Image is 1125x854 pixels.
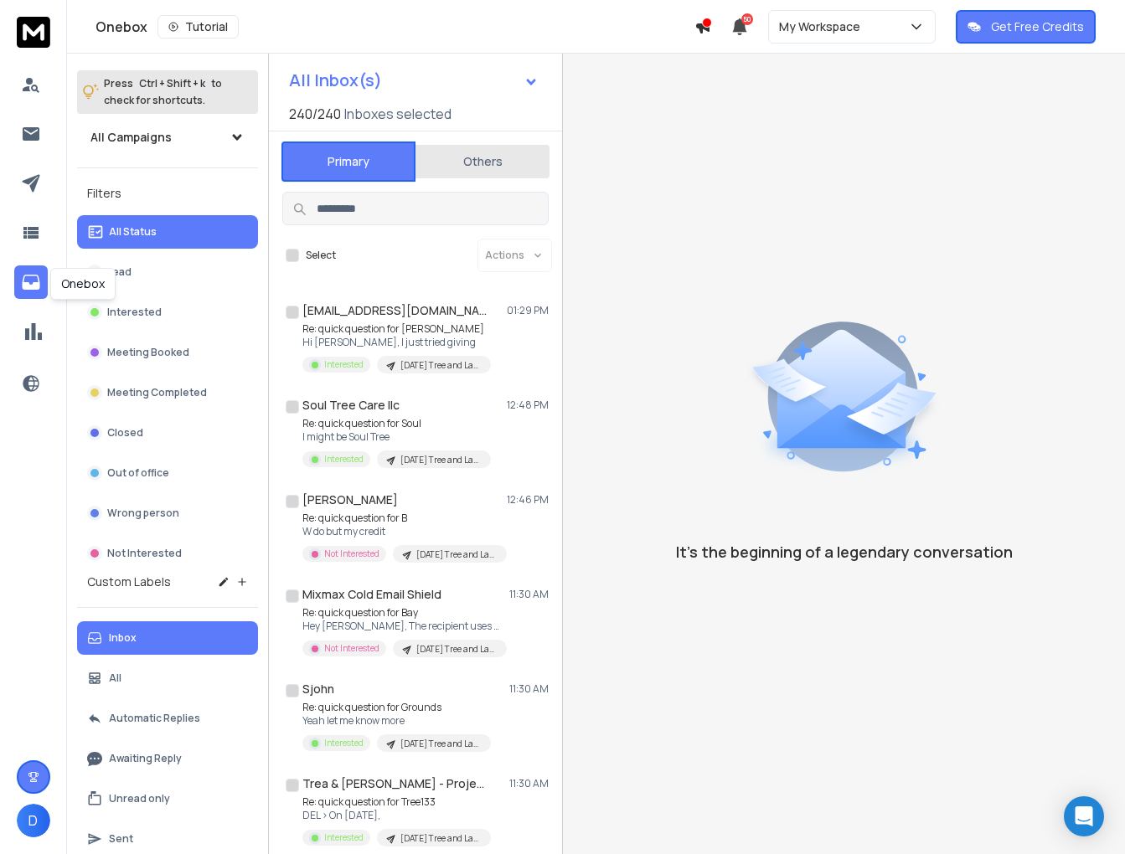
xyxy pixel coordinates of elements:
button: All [77,661,258,695]
p: Awaiting Reply [109,752,182,765]
p: My Workspace [779,18,867,35]
p: Hi [PERSON_NAME], I just tried giving [302,336,491,349]
p: 11:30 AM [509,682,549,696]
p: Interested [107,306,162,319]
p: Re: quick question for [PERSON_NAME] [302,322,491,336]
p: Re: quick question for Grounds [302,701,491,714]
h1: [EMAIL_ADDRESS][DOMAIN_NAME] [302,302,487,319]
p: Re: quick question for Tree133 [302,795,491,809]
p: [DATE] Tree and Landscaping [400,454,481,466]
p: Interested [324,358,364,371]
p: Closed [107,426,143,440]
p: 12:48 PM [507,399,549,412]
label: Select [306,249,336,262]
button: All Status [77,215,258,249]
p: Interested [324,453,364,466]
div: Onebox [50,268,116,300]
p: Re: quick question for B [302,512,503,525]
button: All Inbox(s) [276,64,552,97]
p: W do but my credit [302,525,503,538]
span: 240 / 240 [289,104,341,124]
p: [DATE] Tree and Landscaping [416,548,497,561]
p: DEL > On [DATE], [302,809,491,822]
span: Ctrl + Shift + k [137,74,208,93]
p: Sent [109,832,133,846]
h1: Soul Tree Care llc [302,397,400,414]
p: Not Interested [324,548,379,560]
h1: All Inbox(s) [289,72,382,89]
p: Not Interested [324,642,379,655]
button: Primary [281,141,415,182]
p: Hey [PERSON_NAME], The recipient uses Mixmax [302,620,503,633]
span: 50 [741,13,753,25]
p: Meeting Booked [107,346,189,359]
p: I might be Soul Tree [302,430,491,444]
button: Closed [77,416,258,450]
p: Re: quick question for Soul [302,417,491,430]
button: Unread only [77,782,258,815]
button: All Campaigns [77,121,258,154]
p: All [109,671,121,685]
p: Automatic Replies [109,712,200,725]
p: [DATE] Tree and Landscaping [400,832,481,845]
p: Re: quick question for Bay [302,606,503,620]
p: Out of office [107,466,169,480]
button: Others [415,143,550,180]
h1: Mixmax Cold Email Shield [302,586,441,603]
p: Wrong person [107,507,179,520]
div: Onebox [95,15,694,39]
p: Not Interested [107,547,182,560]
p: Press to check for shortcuts. [104,75,222,109]
h1: [PERSON_NAME] [302,491,398,508]
p: [DATE] Tree and Landscaping [416,643,497,656]
h3: Filters [77,182,258,205]
button: Inbox [77,621,258,655]
p: Interested [324,831,364,844]
p: [DATE] Tree and Landscaping [400,359,481,372]
p: Meeting Completed [107,386,207,399]
button: Meeting Booked [77,336,258,369]
p: Yeah let me know more [302,714,491,728]
button: Automatic Replies [77,702,258,735]
h3: Inboxes selected [344,104,452,124]
p: Lead [107,265,132,279]
button: Not Interested [77,537,258,570]
h1: Sjohn [302,681,334,697]
p: Inbox [109,631,137,645]
button: Tutorial [157,15,239,39]
h1: All Campaigns [90,129,172,146]
button: Out of office [77,456,258,490]
p: Unread only [109,792,170,805]
p: 11:30 AM [509,588,549,601]
p: 11:30 AM [509,777,549,790]
h1: Trea & [PERSON_NAME] - Project Admins [302,775,487,792]
p: [DATE] Tree and Landscaping [400,738,481,750]
h3: Custom Labels [87,574,171,590]
p: It’s the beginning of a legendary conversation [676,540,1013,563]
div: Open Intercom Messenger [1064,796,1104,836]
button: Wrong person [77,496,258,530]
button: D [17,804,50,837]
button: Interested [77,296,258,329]
button: Meeting Completed [77,376,258,409]
p: 12:46 PM [507,493,549,507]
button: Lead [77,255,258,289]
p: Interested [324,737,364,749]
p: All Status [109,225,157,239]
button: Awaiting Reply [77,742,258,775]
button: Get Free Credits [956,10,1096,44]
p: 01:29 PM [507,304,549,317]
p: Get Free Credits [991,18,1084,35]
